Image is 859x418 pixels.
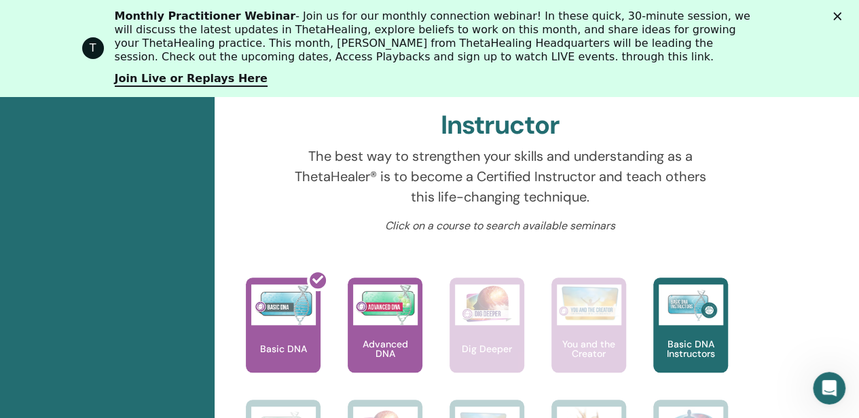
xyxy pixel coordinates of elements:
[348,278,422,400] a: Advanced DNA Advanced DNA
[441,110,560,141] h2: Instructor
[551,278,626,400] a: You and the Creator You and the Creator
[557,284,621,322] img: You and the Creator
[285,218,716,234] p: Click on a course to search available seminars
[353,284,418,325] img: Advanced DNA
[551,339,626,358] p: You and the Creator
[653,278,728,400] a: Basic DNA Instructors Basic DNA Instructors
[833,12,847,20] div: Close
[450,278,524,400] a: Dig Deeper Dig Deeper
[456,344,517,354] p: Dig Deeper
[653,339,728,358] p: Basic DNA Instructors
[285,146,716,207] p: The best way to strengthen your skills and understanding as a ThetaHealer® is to become a Certifi...
[813,372,845,404] iframe: Intercom live chat
[659,284,723,325] img: Basic DNA Instructors
[82,37,104,59] div: Profile image for ThetaHealing
[115,9,756,64] div: - Join us for our monthly connection webinar! In these quick, 30-minute session, we will discuss ...
[115,9,296,22] b: Monthly Practitioner Webinar
[246,278,321,400] a: Basic DNA Basic DNA
[455,284,519,325] img: Dig Deeper
[348,339,422,358] p: Advanced DNA
[251,284,316,325] img: Basic DNA
[115,72,268,87] a: Join Live or Replays Here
